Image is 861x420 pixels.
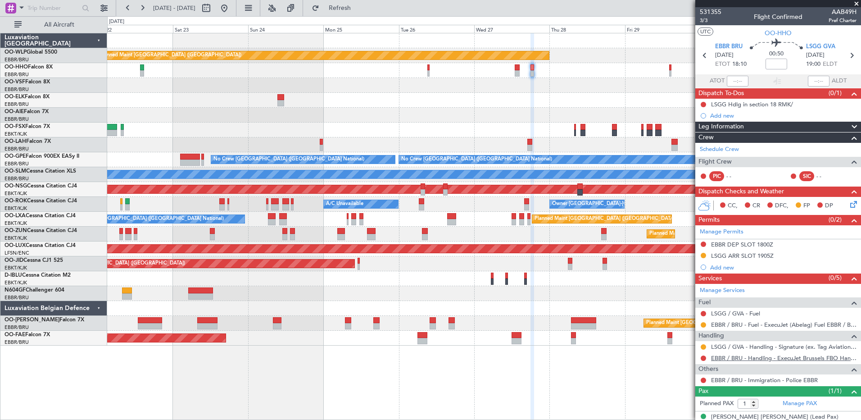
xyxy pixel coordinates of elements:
span: Leg Information [698,122,744,132]
a: EBBR/BRU [5,146,29,152]
span: OO-FSX [5,124,25,129]
div: A/C Unavailable [326,197,363,211]
span: 19:00 [806,60,820,69]
span: Fuel [698,297,711,308]
div: Sun 24 [248,25,323,33]
span: [DATE] [715,51,734,60]
span: ATOT [710,77,725,86]
a: OO-LXACessna Citation CJ4 [5,213,76,219]
span: OO-SLM [5,169,26,174]
div: Fri 22 [97,25,172,33]
span: CC, [728,201,738,210]
span: Handling [698,331,724,341]
a: OO-NSGCessna Citation CJ4 [5,183,77,189]
a: EBBR/BRU [5,160,29,167]
a: EBBR/BRU [5,324,29,331]
div: No Crew [GEOGRAPHIC_DATA] ([GEOGRAPHIC_DATA] National) [213,153,364,166]
div: Sat 23 [173,25,248,33]
a: OO-JIDCessna CJ1 525 [5,258,63,263]
span: All Aircraft [23,22,95,28]
span: N604GF [5,288,26,293]
span: [DATE] [806,51,825,60]
a: D-IBLUCessna Citation M2 [5,273,71,278]
a: EBKT/KJK [5,131,27,137]
a: EBBR/BRU [5,339,29,346]
a: EBKT/KJK [5,235,27,242]
span: ALDT [832,77,847,86]
span: OO-AIE [5,109,24,114]
span: LSGG GVA [806,42,835,51]
div: Mon 25 [323,25,399,33]
a: EBKT/KJK [5,220,27,227]
div: PIC [709,171,724,181]
div: LSGG ARR SLOT 1905Z [711,252,774,260]
span: ETOT [715,60,730,69]
a: OO-ZUNCessna Citation CJ4 [5,228,77,233]
span: OO-VSF [5,79,25,85]
button: UTC [698,27,713,36]
a: OO-HHOFalcon 8X [5,64,53,70]
a: OO-AIEFalcon 7X [5,109,49,114]
span: 531355 [700,7,721,17]
span: ELDT [823,60,837,69]
a: Manage Services [700,286,745,295]
a: EBBR / BRU - Handling - ExecuJet Brussels FBO Handling Abelag [711,354,856,362]
span: OO-LXA [5,213,26,219]
span: Dispatch Checks and Weather [698,187,784,197]
div: Owner [GEOGRAPHIC_DATA]-[GEOGRAPHIC_DATA] [552,197,674,211]
span: Flight Crew [698,157,732,167]
span: OO-WLP [5,50,27,55]
div: A/C Unavailable [GEOGRAPHIC_DATA] ([GEOGRAPHIC_DATA] National) [56,212,224,226]
span: Permits [698,215,720,225]
span: Pax [698,386,708,397]
a: EBBR/BRU [5,71,29,78]
span: OO-JID [5,258,23,263]
div: Fri 29 [625,25,700,33]
a: LSGG / GVA - Handling - Signature (ex. Tag Aviation) LSGG / GVA [711,343,856,351]
label: Planned PAX [700,399,734,408]
span: Services [698,274,722,284]
span: FP [803,201,810,210]
a: Schedule Crew [700,145,739,154]
span: (0/2) [829,215,842,224]
a: OO-ELKFalcon 8X [5,94,50,100]
span: OO-HHO [5,64,28,70]
a: OO-LAHFalcon 7X [5,139,51,144]
span: [DATE] - [DATE] [153,4,195,12]
div: LSGG Hdlg in section 18 RMK/ [711,100,793,108]
a: EBBR/BRU [5,56,29,63]
a: EBBR/BRU [5,116,29,123]
a: OO-ROKCessna Citation CJ4 [5,198,77,204]
input: --:-- [727,76,748,87]
div: Thu 28 [549,25,625,33]
a: EBBR/BRU [5,101,29,108]
span: Crew [698,132,714,143]
a: EBKT/KJK [5,205,27,212]
span: OO-FAE [5,332,25,338]
span: CR [752,201,760,210]
div: Wed 27 [474,25,549,33]
div: - - [816,172,837,180]
a: EBBR/BRU [5,294,29,301]
button: All Aircraft [10,18,98,32]
input: Trip Number [27,1,79,15]
span: AAB49H [829,7,856,17]
div: Planned Maint [GEOGRAPHIC_DATA] ([GEOGRAPHIC_DATA] National) [535,212,698,226]
a: OO-SLMCessna Citation XLS [5,169,76,174]
div: Planned Maint Kortrijk-[GEOGRAPHIC_DATA] [649,227,754,241]
span: (0/1) [829,88,842,98]
a: Manage PAX [783,399,817,408]
span: (0/5) [829,273,842,283]
span: 3/3 [700,17,721,24]
span: DP [825,201,833,210]
span: Refresh [321,5,359,11]
div: Add new [710,112,856,119]
span: OO-HHO [765,28,792,38]
a: EBBR / BRU - Fuel - ExecuJet (Abelag) Fuel EBBR / BRU [711,321,856,329]
span: Pref Charter [829,17,856,24]
span: 00:50 [769,50,784,59]
a: OO-FSXFalcon 7X [5,124,50,129]
span: DFC, [775,201,788,210]
span: OO-LUX [5,243,26,248]
span: OO-ELK [5,94,25,100]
